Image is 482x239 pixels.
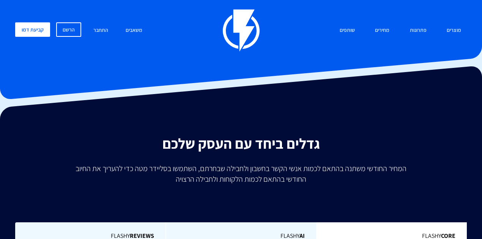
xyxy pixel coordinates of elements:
[404,22,432,39] a: פתרונות
[441,22,467,39] a: מוצרים
[6,136,476,152] h2: גדלים ביחד עם העסק שלכם
[120,22,148,39] a: משאבים
[369,22,395,39] a: מחירים
[56,22,81,37] a: הרשם
[334,22,361,39] a: שותפים
[88,22,114,39] a: התחבר
[70,163,412,184] p: המחיר החודשי משתנה בהתאם לכמות אנשי הקשר בחשבון ולחבילה שבחרתם, השתמשו בסליידר מטה כדי להעריך את ...
[15,22,50,37] a: קביעת דמו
